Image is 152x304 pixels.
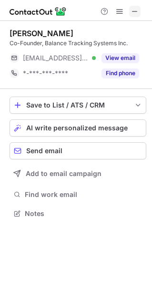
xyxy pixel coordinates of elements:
[10,6,67,17] img: ContactOut v5.3.10
[101,69,139,78] button: Reveal Button
[10,97,146,114] button: save-profile-one-click
[26,124,128,132] span: AI write personalized message
[101,53,139,63] button: Reveal Button
[26,147,62,155] span: Send email
[10,119,146,137] button: AI write personalized message
[10,188,146,201] button: Find work email
[26,101,130,109] div: Save to List / ATS / CRM
[23,54,89,62] span: [EMAIL_ADDRESS][DOMAIN_NAME]
[10,207,146,220] button: Notes
[25,209,142,218] span: Notes
[10,29,73,38] div: [PERSON_NAME]
[25,190,142,199] span: Find work email
[26,170,101,177] span: Add to email campaign
[10,142,146,159] button: Send email
[10,165,146,182] button: Add to email campaign
[10,39,146,48] div: Co-Founder, Balance Tracking Systems Inc.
